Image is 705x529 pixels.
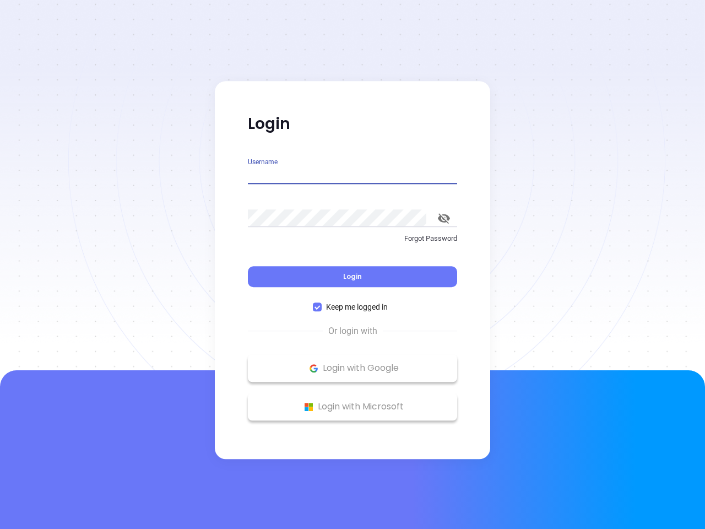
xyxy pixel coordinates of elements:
[248,354,457,382] button: Google Logo Login with Google
[248,233,457,253] a: Forgot Password
[302,400,316,414] img: Microsoft Logo
[431,205,457,231] button: toggle password visibility
[307,361,321,375] img: Google Logo
[253,360,452,376] p: Login with Google
[322,301,392,313] span: Keep me logged in
[248,393,457,420] button: Microsoft Logo Login with Microsoft
[248,159,278,165] label: Username
[248,233,457,244] p: Forgot Password
[248,114,457,134] p: Login
[248,266,457,287] button: Login
[253,398,452,415] p: Login with Microsoft
[343,272,362,281] span: Login
[323,325,383,338] span: Or login with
